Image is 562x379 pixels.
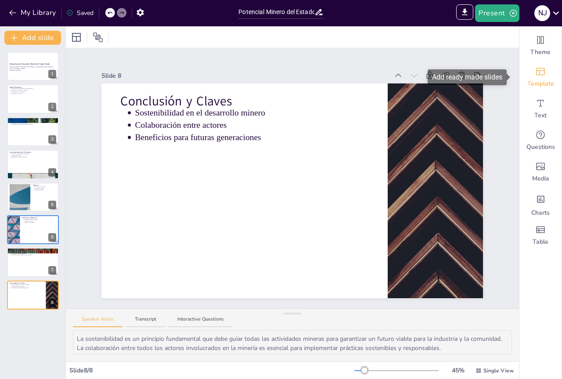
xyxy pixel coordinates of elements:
span: Position [93,32,103,43]
div: 5 [7,183,59,212]
p: Adaptación a nuevas demandas [11,253,56,254]
span: Theme [530,48,551,57]
div: 4 [48,168,56,177]
span: Text [534,111,547,120]
button: Transcript [126,316,165,328]
div: Layout [69,30,83,44]
p: Ubicación en municipios estratégicos [11,153,56,155]
p: Conclusión y Claves [121,92,369,110]
div: Add ready made slides [519,61,562,93]
p: Diferencias entre los mantos [25,218,56,220]
div: Add images, graphics, shapes or video [519,156,562,188]
p: Potencial Minero [10,119,56,121]
div: 3 [48,135,56,144]
input: Insert title [238,6,314,18]
span: Charts [531,209,550,217]
p: Análisis del Proyecto Carbonífero Cerro Pelado y sus implicaciones para el desarrollo minero sost... [10,66,56,69]
span: Single View [483,367,514,375]
p: Reservas de 40 millones de toneladas métricas [11,124,56,126]
div: 5 [48,201,56,209]
strong: Alternativas de Desarrollo Minero del Estado Falcón [10,63,50,65]
p: Importancia de la infraestructura [11,156,56,158]
p: Sostenibilidad en el desarrollo minero [135,107,369,119]
div: 7 [48,266,56,274]
p: Enfoque en el desarrollo sostenible [11,89,56,91]
p: Calidad del carbón [25,220,56,222]
p: Características del Proyecto [10,151,56,154]
div: Saved [66,8,94,18]
p: Planificación y control [11,93,56,94]
p: Futuro de la Minería [10,249,56,252]
p: Generated with [URL] [10,69,56,71]
p: Sobre Nosotros [10,86,56,88]
div: 7 [7,248,59,277]
div: 3 [7,117,59,146]
div: 6 [7,215,59,244]
p: Importancia de la comunidad [11,91,56,93]
p: Espesor del manto [35,189,56,191]
div: Add ready made slides [428,69,507,85]
p: Espesor y viabilidad [25,222,56,224]
div: 6 [48,233,56,242]
span: Media [532,174,549,183]
div: 8 [48,299,56,307]
p: Equilibrio entre economía y medio ambiente [11,254,56,256]
div: Add text boxes [519,93,562,125]
div: Change the overall theme [519,30,562,61]
div: Add charts and graphs [519,188,562,220]
button: Present [475,4,519,22]
p: Sostenibilidad en el desarrollo minero [11,284,43,285]
div: 2 [7,84,59,113]
p: Colaboración entre actores [11,285,43,287]
p: Proyecto Carbonífero [GEOGRAPHIC_DATA] [11,120,56,122]
div: 1 [48,70,56,78]
p: Superficie total de 57.865,27 Ha [11,122,56,124]
div: 45 % [447,366,468,375]
div: Slide 8 / 8 [69,366,354,375]
div: Get real-time input from your audience [519,125,562,156]
button: N J [534,4,550,22]
p: Variación de tenores [11,155,56,156]
div: 4 [7,150,59,179]
p: Beneficios para futuras generaciones [11,287,43,289]
p: Manto 1 [33,184,56,186]
div: Slide 8 [101,71,388,80]
p: Beneficios para futuras generaciones [135,132,369,144]
div: 8 [7,281,59,310]
textarea: La sostenibilidad es un principio fundamental que debe guiar todas las actividades mineras para g... [73,330,512,354]
span: Questions [526,143,555,152]
span: Table [533,238,548,246]
p: Conclusión y Claves [10,282,43,284]
button: My Library [7,6,60,20]
button: Speaker Notes [73,316,122,328]
button: Interactive Questions [169,316,232,328]
div: 1 [7,52,59,81]
p: Parámetros de calidad [35,186,56,188]
span: Template [527,79,554,88]
button: Add slide [4,31,61,45]
div: Add a table [519,220,562,251]
p: CORFALMI busca fortalecer el motor minero [11,87,56,89]
span: Export to PowerPoint [456,4,473,22]
div: 2 [48,103,56,111]
p: Humedad y ceniza [35,188,56,189]
p: Manto 2 y Manto 3 [22,217,56,219]
p: Colaboración entre actores [135,119,369,131]
div: N J [534,5,550,21]
p: Importancia de la minería [11,251,56,253]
